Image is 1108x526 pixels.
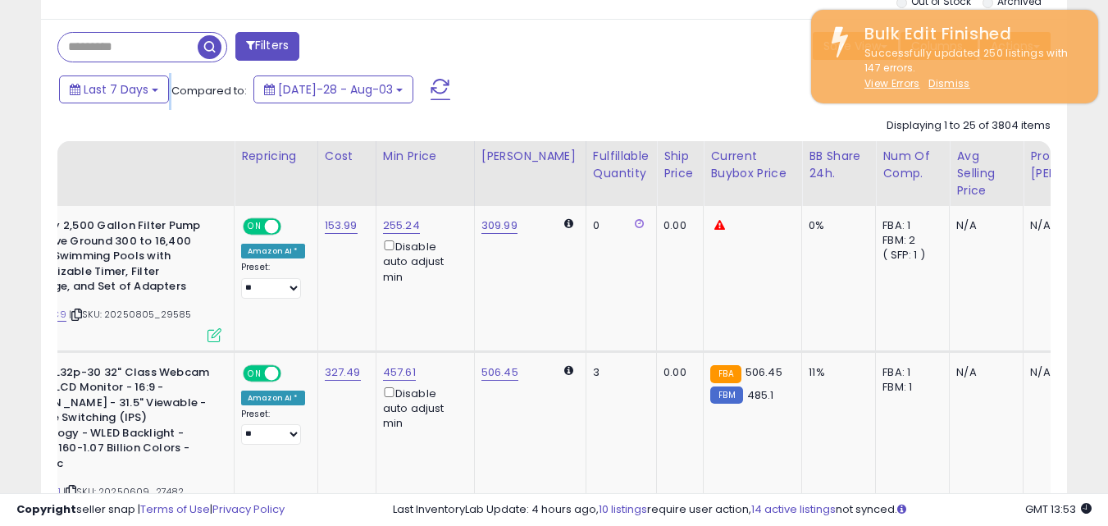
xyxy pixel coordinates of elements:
div: Ship Price [663,148,696,182]
a: 153.99 [325,217,358,234]
span: 506.45 [746,364,782,380]
div: Min Price [383,148,467,165]
div: Current Buybox Price [710,148,795,182]
u: Dismiss [928,76,969,90]
div: Successfully updated 250 listings with 147 errors. [852,46,1086,92]
a: 14 active listings [751,501,836,517]
a: 309.99 [481,217,518,234]
div: BB Share 24h. [809,148,869,182]
span: 485.1 [747,387,774,403]
div: Displaying 1 to 25 of 3804 items [887,118,1051,134]
div: FBA: 1 [882,365,937,380]
div: 11% [809,365,863,380]
span: 2025-08-11 13:53 GMT [1025,501,1092,517]
span: Compared to: [171,83,247,98]
span: OFF [279,220,305,234]
a: 506.45 [481,364,518,381]
div: FBM: 2 [882,233,937,248]
span: [DATE]-28 - Aug-03 [278,81,393,98]
span: ON [244,220,265,234]
div: N/A [956,365,1010,380]
div: Disable auto adjust min [383,384,462,432]
div: 0.00 [663,365,691,380]
small: FBA [710,365,741,383]
div: Avg Selling Price [956,148,1016,199]
div: [PERSON_NAME] [481,148,579,165]
a: Privacy Policy [212,501,285,517]
a: 327.49 [325,364,361,381]
b: Lenovo L32p-30 32" Class Webcam 4K UHD LCD Monitor - 16:9 - [PERSON_NAME] - 31.5" Viewable - in-P... [12,365,212,476]
span: | SKU: 20250805_29585 [69,308,192,321]
a: 457.61 [383,364,416,381]
div: Repricing [241,148,311,165]
div: ( SFP: 1 ) [882,248,937,263]
strong: Copyright [16,501,76,517]
div: Amazon AI * [241,391,305,405]
span: ON [244,366,265,380]
button: [DATE]-28 - Aug-03 [253,75,413,103]
div: Disable auto adjust min [383,237,462,285]
div: 0% [809,218,863,233]
b: Bestway 2,500 Gallon Filter Pump for Above Ground 300 to 16,400 Gallon Swimming Pools with Custom... [12,218,212,299]
a: View Errors [864,76,920,90]
div: Num of Comp. [882,148,942,182]
div: Amazon AI * [241,244,305,258]
button: Last 7 Days [59,75,169,103]
div: Cost [325,148,369,165]
div: 3 [593,365,644,380]
span: Last 7 Days [84,81,148,98]
div: FBM: 1 [882,380,937,395]
div: FBA: 1 [882,218,937,233]
a: 255.24 [383,217,420,234]
div: 0 [593,218,644,233]
div: 0.00 [663,218,691,233]
a: Terms of Use [140,501,210,517]
div: Last InventoryLab Update: 4 hours ago, require user action, not synced. [393,502,1092,518]
div: Bulk Edit Finished [852,22,1086,46]
div: Preset: [241,409,305,446]
div: seller snap | | [16,502,285,518]
div: N/A [956,218,1010,233]
div: Preset: [241,262,305,299]
button: Filters [235,32,299,61]
small: FBM [710,386,742,404]
div: Fulfillable Quantity [593,148,650,182]
a: 10 listings [599,501,647,517]
span: OFF [279,366,305,380]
